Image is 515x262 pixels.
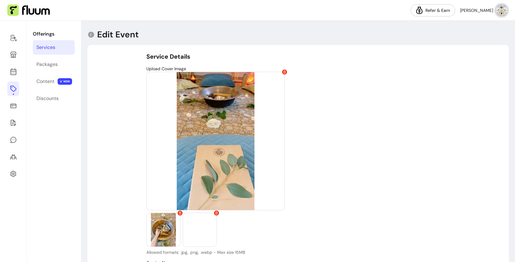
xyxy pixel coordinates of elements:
[146,213,180,247] div: Provider image 2
[33,40,75,55] a: Services
[146,66,450,72] p: Upload Cover Image
[146,52,450,61] h5: Service Details
[7,47,19,62] a: My Page
[460,7,493,13] span: [PERSON_NAME]
[33,74,75,89] a: Content NEW
[7,81,19,96] a: Offerings
[7,98,19,113] a: Sales
[146,72,285,210] div: Provider image 1
[36,61,58,68] div: Packages
[36,44,55,51] div: Services
[36,78,54,85] div: Content
[411,4,455,16] a: Refer & Earn
[58,78,72,85] span: NEW
[33,91,75,106] a: Discounts
[7,64,19,79] a: Calendar
[460,4,508,16] button: avatar[PERSON_NAME]
[496,4,508,16] img: avatar
[97,29,139,40] p: Edit Event
[7,150,19,164] a: Clients
[146,249,285,255] p: Allowed formats: .jpg, .png, .webp - Max size 15MB
[7,5,50,16] img: Fluum Logo
[183,213,217,247] div: Provider image 3
[147,72,285,210] img: https://d3pz9znudhj10h.cloudfront.net/3c95bde0-f343-46b0-aff7-bb24737d9541
[183,213,217,246] img: https://d3pz9znudhj10h.cloudfront.net/8c257b86-f196-428a-9b27-e8f8a88c59f6
[7,167,19,181] a: Settings
[36,95,59,102] div: Discounts
[33,57,75,72] a: Packages
[7,115,19,130] a: Forms
[147,213,180,246] img: https://d3pz9znudhj10h.cloudfront.net/92a3bce8-0412-49f5-9e8d-3ca017107355
[7,133,19,147] a: My Messages
[7,30,19,45] a: Home
[33,30,75,38] p: Offerings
